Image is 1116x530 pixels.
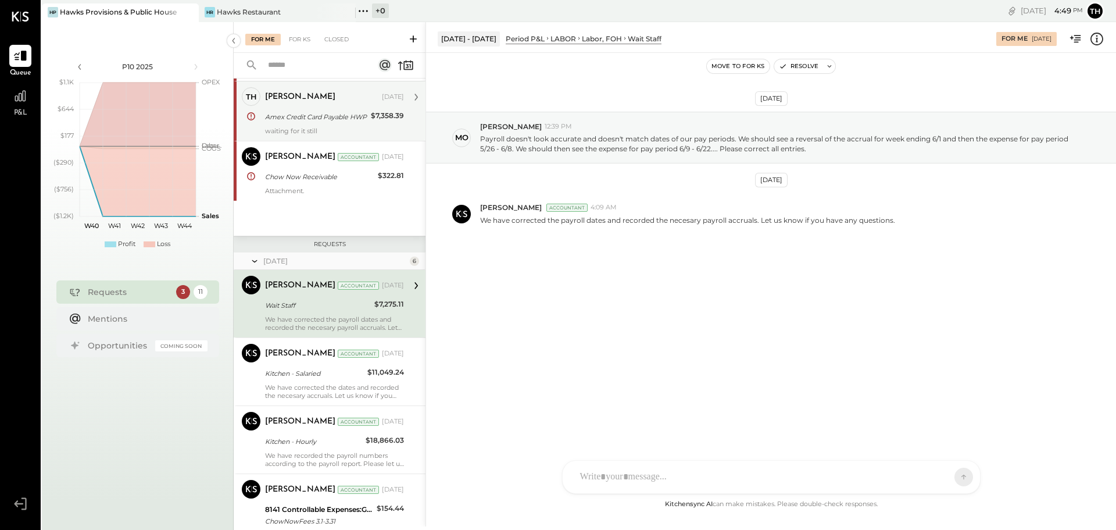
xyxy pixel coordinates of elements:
div: $7,358.39 [371,110,404,122]
div: Attachment. [265,187,404,195]
div: $7,275.11 [374,298,404,310]
div: Accountant [338,486,379,494]
span: Queue [10,68,31,79]
div: Accountant [338,418,379,426]
text: W42 [131,222,145,230]
p: We have corrected the payroll dates and recorded the necesary payroll accruals. Let us know if yo... [480,215,895,225]
div: Labor, FOH [582,34,622,44]
div: Period P&L [506,34,545,44]
div: [DATE] [382,417,404,426]
div: Requests [239,240,420,248]
div: Kitchen - Salaried [265,368,364,379]
div: $11,049.24 [367,367,404,378]
div: P10 2025 [88,62,187,72]
div: Opportunities [88,340,149,351]
div: We have corrected the payroll dates and recorded the necesary payroll accruals. Let us know if yo... [265,315,404,332]
button: Resolve [774,59,823,73]
div: Wait Staff [628,34,661,44]
text: ($290) [53,158,74,166]
div: LABOR [550,34,576,44]
div: [DATE] [1021,5,1083,16]
div: $154.44 [377,503,404,514]
div: [DATE] - [DATE] [438,31,500,46]
div: Kitchen - Hourly [265,436,362,447]
text: $644 [58,105,74,113]
div: Amex Credit Card Payable HWP [265,111,367,123]
text: Sales [202,212,219,220]
div: Mentions [88,313,202,325]
text: Occu... [202,141,221,150]
div: 6 [410,257,419,266]
text: COGS [202,144,221,152]
div: copy link [1006,5,1018,17]
div: We have corrected the dates and recorded the necesary accruals. Let us know if you have any quest... [265,383,404,400]
div: Requests [88,286,170,298]
div: [PERSON_NAME] [265,91,335,103]
div: [DATE] [755,173,788,187]
div: For Me [1001,34,1028,44]
div: Chow Now Receivable [265,171,374,183]
span: 4:09 AM [591,203,617,212]
div: Wait Staff [265,300,371,311]
button: Th [1086,2,1104,20]
div: + 0 [372,3,389,18]
div: Accountant [338,153,379,161]
div: 11 [194,285,208,299]
div: HP [48,7,58,17]
div: Hawks Provisions & Public House [60,7,177,17]
div: [PERSON_NAME] [265,151,335,163]
div: [PERSON_NAME] [265,348,335,360]
div: 8141 Controllable Expenses:General & Administrative Expenses:Delivery Fees [265,504,373,515]
text: W44 [177,222,192,230]
div: ChowNowFees 3.1-3.31 [265,515,373,527]
div: [DATE] [382,152,404,162]
text: W41 [108,222,121,230]
span: [PERSON_NAME] [480,202,542,212]
div: mo [455,132,468,143]
span: 12:39 PM [545,122,572,131]
div: $322.81 [378,170,404,182]
div: Accountant [338,282,379,290]
span: [PERSON_NAME] [480,122,542,131]
text: $1.1K [59,78,74,86]
div: $18,866.03 [366,435,404,446]
p: Payroll doesn't look accurate and doesn't match dates of our pay periods. We should see a reversa... [480,134,1075,154]
div: We have recorded the payroll numbers according to the payroll report. Please let us know if you r... [265,451,404,468]
a: P&L [1,85,40,119]
div: Coming Soon [155,340,208,351]
div: [DATE] [263,256,407,266]
div: Loss [157,240,170,249]
div: Closed [319,34,355,45]
button: Move to for ks [707,59,770,73]
text: ($756) [54,185,74,193]
div: [DATE] [382,281,404,290]
div: [DATE] [755,91,788,106]
div: waiting for it still [265,127,404,135]
div: Th [246,91,257,102]
span: P&L [14,108,27,119]
a: Queue [1,45,40,79]
div: Profit [118,240,135,249]
text: W43 [154,222,168,230]
div: [PERSON_NAME] [265,484,335,496]
div: Accountant [338,350,379,358]
div: HR [205,7,215,17]
text: ($1.2K) [53,212,74,220]
div: [DATE] [382,485,404,495]
text: OPEX [202,78,220,86]
div: [PERSON_NAME] [265,416,335,428]
div: [DATE] [382,349,404,358]
div: [DATE] [382,93,404,102]
div: For KS [283,34,316,45]
div: Hawks Restaurant [217,7,281,17]
div: For Me [245,34,281,45]
div: 3 [176,285,190,299]
div: Accountant [546,204,588,212]
text: W40 [84,222,98,230]
div: [PERSON_NAME] [265,280,335,291]
div: [DATE] [1032,35,1051,43]
text: $177 [60,131,74,140]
